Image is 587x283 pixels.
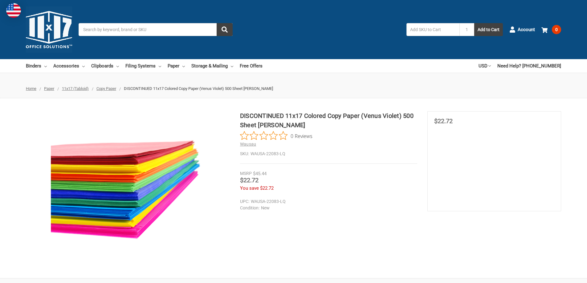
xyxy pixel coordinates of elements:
[91,59,119,73] a: Clipboards
[53,59,85,73] a: Accessories
[479,59,491,73] a: USD
[191,59,233,73] a: Storage & Mailing
[240,142,256,147] a: Wausau
[240,151,249,157] dt: SKU:
[541,22,561,38] a: 0
[497,59,561,73] a: Need Help? [PHONE_NUMBER]
[79,23,233,36] input: Search by keyword, brand or SKU
[240,205,259,211] dt: Condition:
[240,111,417,130] h1: DISCONTINUED 11x17 Colored Copy Paper (Venus Violet) 500 Sheet [PERSON_NAME]
[240,198,414,205] dd: WAUSA-22083-LQ
[240,151,417,157] dd: WAUSA-22083-LQ
[240,59,263,73] a: Free Offers
[240,176,259,184] span: $22.72
[434,117,453,125] span: $22.72
[474,23,503,36] button: Add to Cart
[26,6,72,53] img: 11x17.com
[518,26,535,33] span: Account
[509,22,535,38] a: Account
[26,86,36,91] a: Home
[125,59,161,73] a: Filing Systems
[240,205,414,211] dd: New
[240,170,252,177] div: MSRP
[168,59,185,73] a: Paper
[253,171,267,176] span: $45.44
[291,131,312,140] span: 0 Reviews
[51,133,205,243] img: 11x17 Colored Copy Paper (Venus Violet) 500 Sheet Ream
[240,185,259,191] span: You save
[260,185,274,191] span: $22.72
[96,86,116,91] a: Copy Paper
[62,86,89,91] a: 11x17 (Tabloid)
[406,23,459,36] input: Add SKU to Cart
[6,3,21,18] img: duty and tax information for United States
[240,131,312,140] button: Rated 0 out of 5 stars from 0 reviews. Jump to reviews.
[552,25,561,34] span: 0
[26,59,47,73] a: Binders
[44,86,54,91] a: Paper
[124,86,273,91] span: DISCONTINUED 11x17 Colored Copy Paper (Venus Violet) 500 Sheet [PERSON_NAME]
[240,198,249,205] dt: UPC:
